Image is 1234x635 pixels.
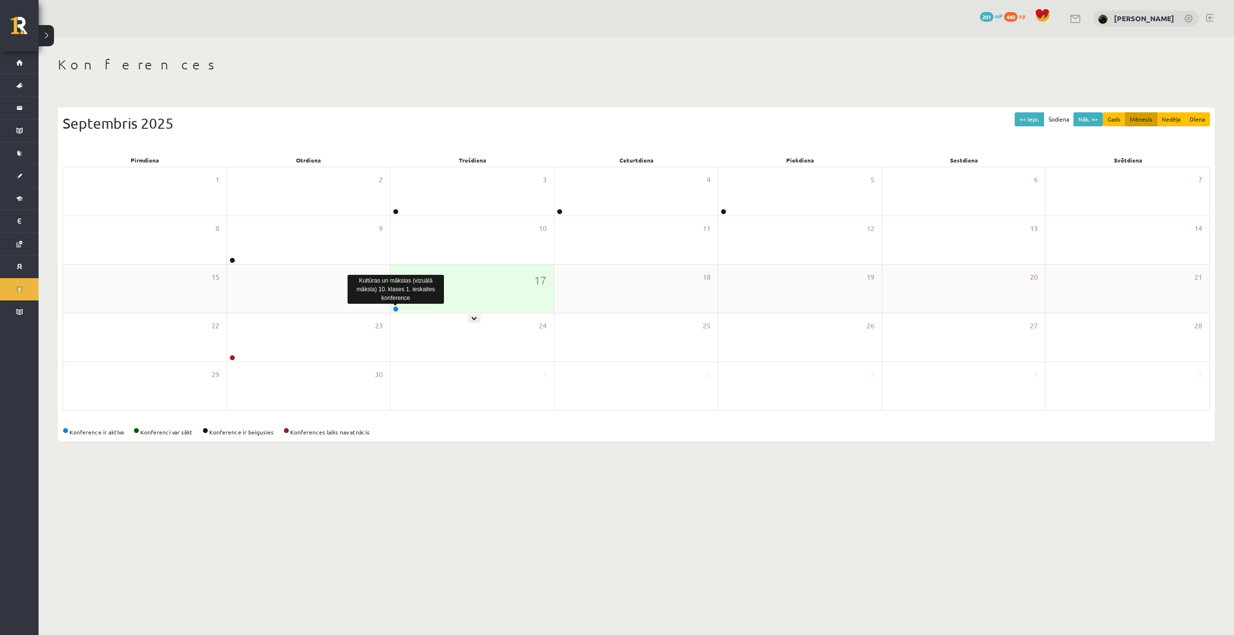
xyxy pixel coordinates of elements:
[348,275,444,304] div: Kultūras un mākslas (vizuālā māksla) 10. klases 1. ieskaites konference
[718,153,882,167] div: Piekdiena
[539,321,547,331] span: 24
[703,272,711,283] span: 18
[867,223,874,234] span: 12
[390,153,554,167] div: Trešdiena
[707,369,711,380] span: 2
[703,321,711,331] span: 25
[375,272,383,283] span: 16
[1194,272,1202,283] span: 21
[543,175,547,185] span: 3
[707,175,711,185] span: 4
[1019,12,1025,20] span: xp
[63,428,1210,436] div: Konference ir aktīva Konferenci var sākt Konference ir beigusies Konferences laiks nav atnācis
[375,321,383,331] span: 23
[554,153,718,167] div: Ceturtdiena
[1015,112,1044,126] button: << Iepr.
[379,223,383,234] span: 9
[980,12,993,22] span: 201
[215,175,219,185] span: 1
[1098,14,1108,24] img: Valērija Ņeverovska
[63,112,1210,134] div: Septembris 2025
[534,272,547,288] span: 17
[1046,153,1210,167] div: Svētdiena
[871,369,874,380] span: 3
[882,153,1046,167] div: Sestdiena
[703,223,711,234] span: 11
[1044,112,1074,126] button: Šodiena
[1004,12,1030,20] a: 440 xp
[867,321,874,331] span: 26
[539,223,547,234] span: 10
[215,223,219,234] span: 8
[1004,12,1018,22] span: 440
[212,272,219,283] span: 15
[871,175,874,185] span: 5
[227,153,390,167] div: Otrdiena
[11,17,39,41] a: Rīgas 1. Tālmācības vidusskola
[1034,175,1038,185] span: 6
[1194,223,1202,234] span: 14
[867,272,874,283] span: 19
[379,175,383,185] span: 2
[1194,321,1202,331] span: 28
[1198,369,1202,380] span: 5
[543,369,547,380] span: 1
[1030,321,1038,331] span: 27
[58,56,1215,73] h1: Konferences
[1198,175,1202,185] span: 7
[1030,223,1038,234] span: 13
[995,12,1003,20] span: mP
[980,12,1003,20] a: 201 mP
[1157,112,1185,126] button: Nedēļa
[1034,369,1038,380] span: 4
[63,153,227,167] div: Pirmdiena
[212,369,219,380] span: 29
[1103,112,1126,126] button: Gads
[375,369,383,380] span: 30
[1030,272,1038,283] span: 20
[1114,14,1174,23] a: [PERSON_NAME]
[1185,112,1210,126] button: Diena
[1125,112,1157,126] button: Mēnesis
[212,321,219,331] span: 22
[1073,112,1103,126] button: Nāk. >>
